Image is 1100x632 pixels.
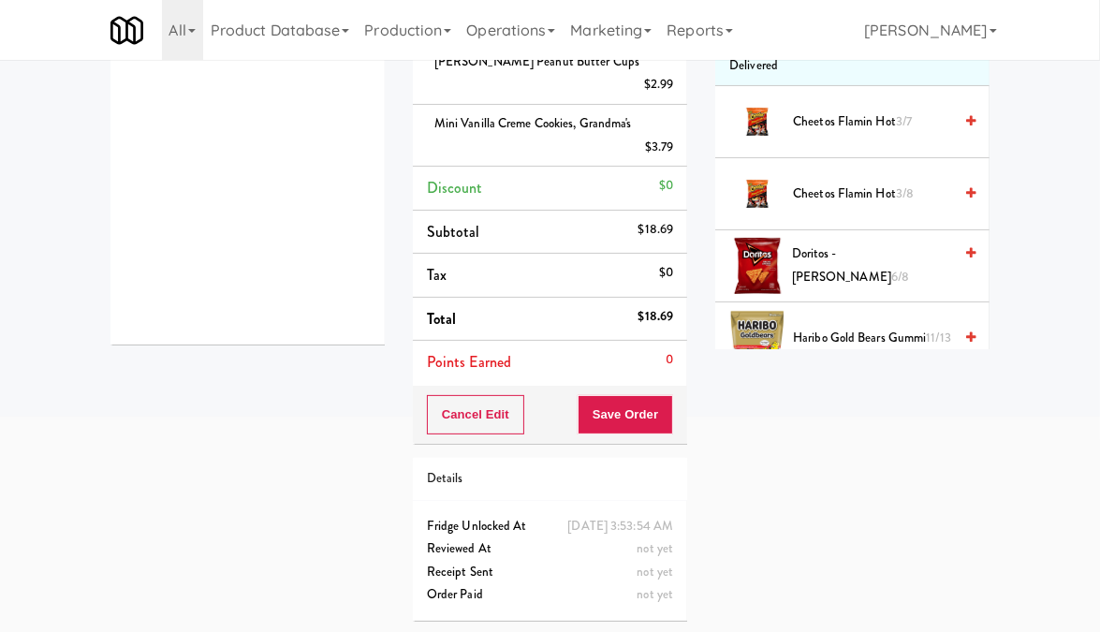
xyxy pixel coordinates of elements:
div: $3.79 [645,136,674,159]
span: Cheetos Flamin Hot [793,183,952,206]
span: Doritos - [PERSON_NAME] [792,243,953,288]
span: 11/13 [926,329,951,346]
span: 3/7 [896,112,912,130]
div: Details [427,467,673,491]
div: $0 [659,261,673,285]
div: Fridge Unlocked At [427,515,673,538]
span: not yet [637,585,673,603]
div: $2.99 [644,73,674,96]
div: Receipt Sent [427,561,673,584]
span: Total [427,308,457,330]
button: Cancel Edit [427,395,524,434]
span: Points Earned [427,351,511,373]
span: [PERSON_NAME] Peanut Butter Cups [434,52,639,70]
span: Mini Vanilla Creme Cookies, Grandma's [434,114,632,132]
span: Haribo Gold Bears Gummi [793,327,952,350]
div: $18.69 [638,305,674,329]
li: Delivered [715,47,990,86]
span: 3/8 [896,184,914,202]
div: Reviewed At [427,537,673,561]
span: not yet [637,563,673,581]
span: Tax [427,264,447,286]
div: Order Paid [427,583,673,607]
span: 6/8 [891,268,909,286]
button: Save Order [578,395,673,434]
div: $18.69 [638,218,674,242]
span: Cheetos Flamin Hot [793,110,952,134]
span: not yet [637,539,673,557]
div: Doritos - [PERSON_NAME]6/8 [785,243,976,288]
div: $0 [659,174,673,198]
div: Cheetos Flamin Hot3/8 [785,183,975,206]
span: Subtotal [427,221,480,243]
div: [DATE] 3:53:54 AM [567,515,673,538]
span: Discount [427,177,483,198]
div: Cheetos Flamin Hot3/7 [785,110,975,134]
div: Haribo Gold Bears Gummi11/13 [785,327,975,350]
div: 0 [666,348,673,372]
img: Micromart [110,14,143,47]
